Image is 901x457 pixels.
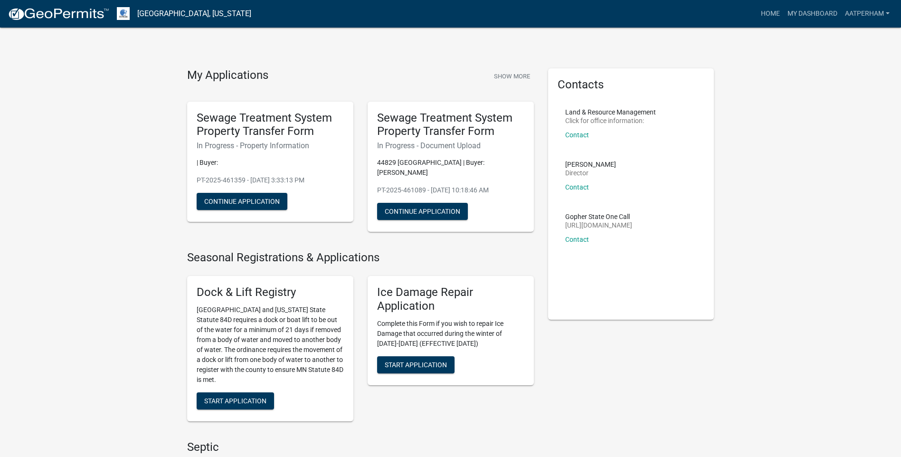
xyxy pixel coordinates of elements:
[377,356,455,373] button: Start Application
[565,170,616,176] p: Director
[757,5,784,23] a: Home
[490,68,534,84] button: Show More
[385,361,447,368] span: Start Application
[137,6,251,22] a: [GEOGRAPHIC_DATA], [US_STATE]
[377,185,524,195] p: PT-2025-461089 - [DATE] 10:18:46 AM
[187,68,268,83] h4: My Applications
[565,213,632,220] p: Gopher State One Call
[197,141,344,150] h6: In Progress - Property Information
[187,251,534,265] h4: Seasonal Registrations & Applications
[377,203,468,220] button: Continue Application
[197,193,287,210] button: Continue Application
[558,78,705,92] h5: Contacts
[204,397,266,404] span: Start Application
[187,440,534,454] h4: Septic
[565,117,656,124] p: Click for office information:
[784,5,841,23] a: My Dashboard
[197,392,274,409] button: Start Application
[377,158,524,178] p: 44829 [GEOGRAPHIC_DATA] | Buyer: [PERSON_NAME]
[377,319,524,349] p: Complete this Form if you wish to repair Ice Damage that occurred during the winter of [DATE]-[DA...
[565,236,589,243] a: Contact
[197,175,344,185] p: PT-2025-461359 - [DATE] 3:33:13 PM
[377,141,524,150] h6: In Progress - Document Upload
[565,131,589,139] a: Contact
[197,305,344,385] p: [GEOGRAPHIC_DATA] and [US_STATE] State Statute 84D requires a dock or boat lift to be out of the ...
[197,158,344,168] p: | Buyer:
[565,183,589,191] a: Contact
[197,286,344,299] h5: Dock & Lift Registry
[117,7,130,20] img: Otter Tail County, Minnesota
[565,109,656,115] p: Land & Resource Management
[377,111,524,139] h5: Sewage Treatment System Property Transfer Form
[841,5,893,23] a: AATPerham
[565,222,632,228] p: [URL][DOMAIN_NAME]
[377,286,524,313] h5: Ice Damage Repair Application
[565,161,616,168] p: [PERSON_NAME]
[197,111,344,139] h5: Sewage Treatment System Property Transfer Form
